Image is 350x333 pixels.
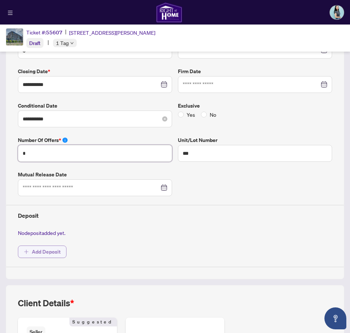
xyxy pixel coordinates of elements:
button: Add Deposit [18,246,66,258]
label: Conditional Date [18,102,172,110]
span: close-circle [162,116,167,121]
span: info-circle [62,138,68,143]
label: Closing Date [18,67,172,75]
span: menu [8,10,13,15]
span: [STREET_ADDRESS][PERSON_NAME] [69,29,155,37]
label: Exclusive [178,102,332,110]
span: Suggested [69,318,117,326]
img: logo [156,2,182,23]
button: Open asap [324,307,346,329]
label: Mutual Release Date [18,171,172,179]
label: Number of offers [18,136,172,144]
span: Draft [29,40,41,46]
img: Profile Icon [330,5,344,19]
span: plus [24,249,29,254]
span: No deposit added yet. [18,229,65,236]
h2: Client Details [18,297,74,309]
span: No [207,111,219,119]
div: Ticket #: [26,28,62,37]
span: 1 Tag [56,39,69,47]
label: Unit/Lot Number [178,136,332,144]
span: down [70,41,74,45]
img: IMG-W12422510_1.jpg [6,29,23,45]
span: 55607 [46,29,62,36]
span: Yes [184,111,198,119]
h4: Deposit [18,211,332,220]
label: Firm Date [178,67,332,75]
span: Add Deposit [32,246,61,258]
